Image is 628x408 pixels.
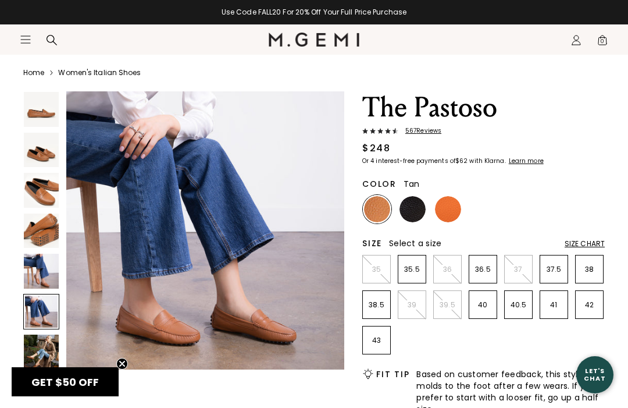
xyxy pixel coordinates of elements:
klarna-placement-style-cta: Learn more [509,157,544,165]
img: The Pastoso [24,335,59,370]
img: The Pastoso [24,173,59,208]
h2: Fit Tip [376,370,409,379]
img: The Pastoso [24,133,59,168]
div: GET $50 OFFClose teaser [12,367,119,396]
p: 36.5 [469,265,497,274]
p: 40.5 [505,300,532,310]
h1: The Pastoso [362,91,605,124]
p: 38 [576,265,603,274]
h2: Size [362,239,382,248]
p: 39.5 [434,300,461,310]
img: M.Gemi [269,33,360,47]
p: 36 [434,265,461,274]
p: 43 [363,336,390,345]
div: Let's Chat [576,367,613,382]
p: 37.5 [540,265,568,274]
img: Tan [364,196,390,222]
img: Orangina [435,196,461,222]
div: Size Chart [565,239,605,249]
h2: Color [362,179,397,189]
a: Learn more [508,158,544,165]
img: The Pastoso [24,214,59,249]
img: The Pastoso [24,92,59,127]
klarna-placement-style-body: with Klarna [469,157,507,165]
img: The Pastoso [66,91,345,370]
p: 41 [540,300,568,310]
span: Select a size [389,237,441,249]
button: Open site menu [20,34,31,45]
klarna-placement-style-body: Or 4 interest-free payments of [362,157,455,165]
p: 42 [576,300,603,310]
p: 35 [363,265,390,274]
span: GET $50 OFF [31,375,99,389]
img: Black [399,196,426,222]
a: 567Reviews [362,127,605,137]
img: The Pastoso [24,254,59,289]
p: 40 [469,300,497,310]
span: 567 Review s [398,127,441,134]
p: 35.5 [398,265,426,274]
span: Tan [404,178,420,190]
button: Close teaser [116,358,128,370]
div: $248 [362,141,390,155]
klarna-placement-style-amount: $62 [455,157,468,165]
p: 38.5 [363,300,390,310]
p: 37 [505,265,532,274]
p: 39 [398,300,426,310]
span: 0 [597,37,608,48]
